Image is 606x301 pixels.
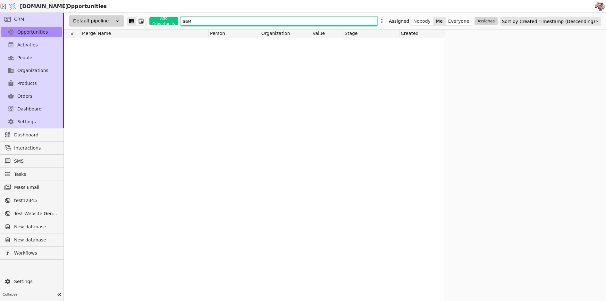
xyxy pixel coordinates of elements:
[595,1,605,12] img: 1611404642663-DSC_1169-po-%D1%81cropped.jpg
[14,197,59,204] span: test12345
[14,210,59,217] span: Test Website General template
[1,235,62,245] a: New database
[17,118,36,125] span: Settings
[475,17,498,25] button: Assignee
[69,15,124,27] div: Default pipeline
[64,3,107,10] h2: Opportunities
[1,91,62,101] a: Orders
[411,17,433,26] button: Nobody
[14,224,59,230] span: New database
[14,237,59,243] span: New database
[14,278,59,285] span: Settings
[1,117,62,127] a: Settings
[389,17,409,26] div: Assigned
[1,248,62,258] a: Workflows
[1,40,62,50] a: Activities
[17,67,48,74] span: Organizations
[14,132,59,138] span: Dashboard
[401,31,444,36] span: Created Timestamp
[1,169,62,179] a: Tasks
[1,27,62,37] a: Opportunities
[14,171,26,178] span: Tasks
[20,3,68,10] span: [DOMAIN_NAME]
[8,0,17,12] img: Logo
[149,17,178,25] button: Add Opportunity
[14,16,24,23] span: CRM
[1,14,62,24] a: CRM
[210,31,225,36] span: Person
[1,208,62,219] a: Test Website General template
[17,93,32,100] span: Orders
[14,250,59,256] span: Workflows
[1,156,62,166] a: SMS
[1,276,62,287] a: Settings
[6,0,64,12] a: [DOMAIN_NAME]
[14,184,59,191] span: Mass Email
[1,65,62,76] a: Organizations
[17,54,32,61] span: People
[146,17,178,25] a: Add Opportunity
[64,29,80,37] div: #
[98,31,111,36] span: Name
[1,143,62,153] a: Interactions
[1,53,62,63] a: People
[181,17,377,26] input: Search
[3,292,55,297] span: Collapse
[1,130,62,140] a: Dashboard
[433,17,446,26] button: Me
[502,17,595,26] div: Sort by Created Timestamp (Descending)
[17,42,38,48] span: Activities
[313,31,325,36] span: Value
[14,145,59,151] span: Interactions
[261,31,290,36] span: Organization
[14,158,59,165] span: SMS
[1,195,62,206] a: test12345
[17,106,42,112] span: Dashboard
[1,78,62,88] a: Products
[17,80,37,87] span: Products
[1,222,62,232] a: New database
[1,104,62,114] a: Dashboard
[17,29,48,36] span: Opportunities
[446,17,472,26] button: Everyone
[345,31,358,36] span: Stage
[1,182,62,192] a: Mass Email
[82,31,96,36] span: Merge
